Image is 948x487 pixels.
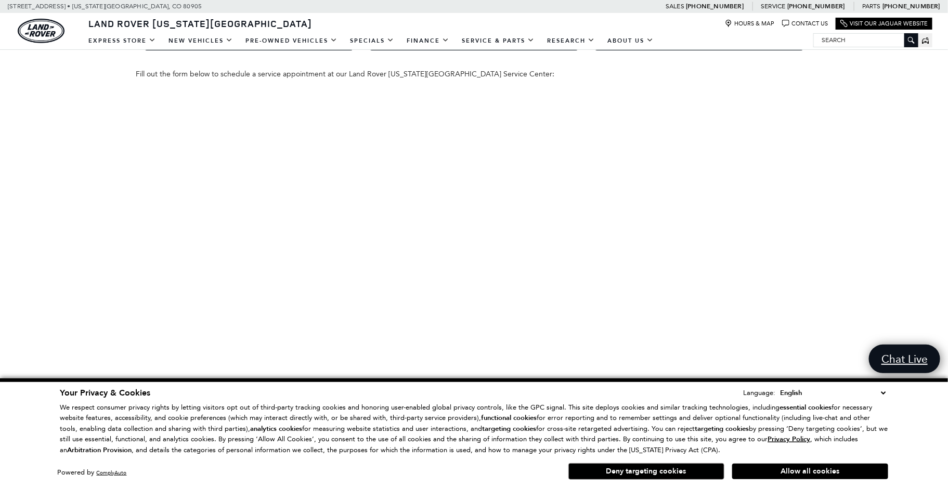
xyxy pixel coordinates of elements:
button: Deny targeting cookies [568,463,724,480]
u: Privacy Policy [768,435,811,444]
a: Contact Us [782,20,828,28]
a: New Vehicles [162,32,239,50]
strong: targeting cookies [695,424,749,433]
strong: essential cookies [780,403,832,412]
a: [PHONE_NUMBER] [882,2,940,10]
a: [STREET_ADDRESS] • [US_STATE][GEOGRAPHIC_DATA], CO 80905 [8,3,202,10]
a: Service & Parts [456,32,541,50]
a: Hours & Map [725,20,774,28]
strong: functional cookies [482,413,537,423]
strong: Arbitration Provision [68,445,132,455]
nav: Main Navigation [82,32,660,50]
a: land-rover [18,19,64,43]
a: Chat Live [869,345,940,373]
strong: targeting cookies [483,424,537,433]
button: Allow all cookies [732,464,888,479]
a: About Us [601,32,660,50]
span: Parts [862,3,881,10]
div: Powered by [58,469,127,476]
img: Land Rover [18,19,64,43]
a: Land Rover [US_STATE][GEOGRAPHIC_DATA] [82,17,318,30]
a: Research [541,32,601,50]
div: Fill out the form below to schedule a service appointment at our Land Rover [US_STATE][GEOGRAPHIC... [136,70,812,78]
span: Chat Live [876,352,933,366]
a: [PHONE_NUMBER] [686,2,744,10]
p: We respect consumer privacy rights by letting visitors opt out of third-party tracking cookies an... [60,402,888,456]
span: Land Rover [US_STATE][GEOGRAPHIC_DATA] [88,17,312,30]
a: Finance [400,32,456,50]
input: Search [814,34,918,46]
a: ComplyAuto [97,469,127,476]
span: Sales [666,3,684,10]
a: [PHONE_NUMBER] [787,2,845,10]
div: Language: [744,389,776,396]
span: Your Privacy & Cookies [60,387,151,399]
a: Privacy Policy [768,435,811,443]
strong: analytics cookies [251,424,303,433]
select: Language Select [778,387,888,399]
a: Specials [344,32,400,50]
span: Service [761,3,785,10]
a: EXPRESS STORE [82,32,162,50]
a: Visit Our Jaguar Website [840,20,928,28]
a: Pre-Owned Vehicles [239,32,344,50]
